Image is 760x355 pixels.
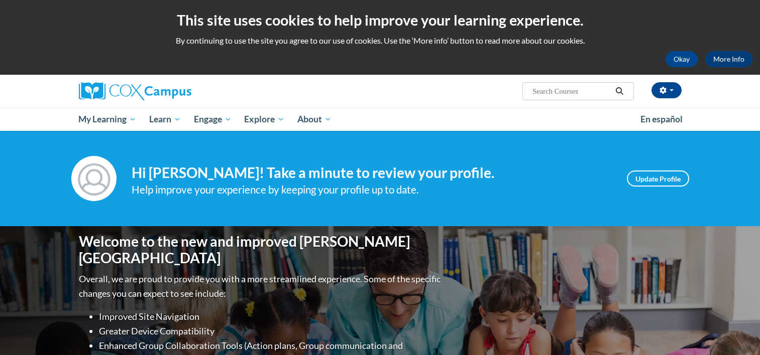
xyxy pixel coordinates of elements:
[8,35,752,46] p: By continuing to use the site you agree to our use of cookies. Use the ‘More info’ button to read...
[99,309,443,324] li: Improved Site Navigation
[79,82,270,100] a: Cox Campus
[652,82,682,98] button: Account Settings
[79,272,443,301] p: Overall, we are proud to provide you with a more streamlined experience. Some of the specific cha...
[72,108,143,131] a: My Learning
[238,108,291,131] a: Explore
[612,85,627,97] button: Search
[244,113,284,125] span: Explore
[705,51,752,67] a: More Info
[531,85,612,97] input: Search Courses
[187,108,238,131] a: Engage
[640,114,683,124] span: En español
[297,113,332,125] span: About
[79,233,443,267] h1: Welcome to the new and improved [PERSON_NAME][GEOGRAPHIC_DATA]
[291,108,338,131] a: About
[627,170,689,187] a: Update Profile
[8,10,752,30] h2: This site uses cookies to help improve your learning experience.
[149,113,181,125] span: Learn
[64,108,697,131] div: Main menu
[634,109,689,130] a: En español
[720,315,752,347] iframe: Button to launch messaging window
[71,156,117,201] img: Profile Image
[78,113,136,125] span: My Learning
[666,51,698,67] button: Okay
[79,82,191,100] img: Cox Campus
[99,324,443,338] li: Greater Device Compatibility
[132,164,612,182] h4: Hi [PERSON_NAME]! Take a minute to review your profile.
[143,108,187,131] a: Learn
[194,113,232,125] span: Engage
[132,182,612,198] div: Help improve your experience by keeping your profile up to date.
